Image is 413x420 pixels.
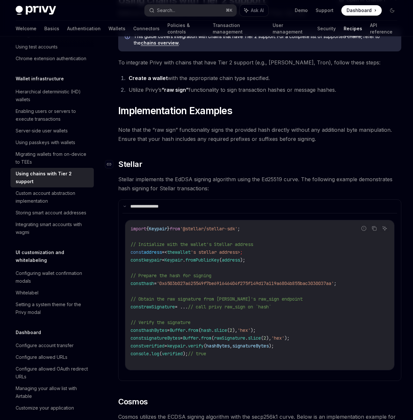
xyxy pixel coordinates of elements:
span: '@stellar/stellar-sdk' [180,226,237,232]
span: ⌘ K [226,8,233,13]
span: . [183,257,185,263]
span: ( [227,327,230,333]
span: = ... [175,304,188,310]
button: Copy the contents from the code block [370,224,378,233]
span: hashBytes [144,327,167,333]
span: This guide covers integration with chains that have Tier 2 support. For a complete list of suppor... [134,33,395,46]
span: , [230,343,232,349]
span: '0x6503b027a625549f7be691646404f275f149d17a119a6804b855bac3030037aa' [157,280,334,286]
a: Custom account abstraction implementation [10,187,94,207]
span: ); [284,335,290,341]
span: const [131,257,144,263]
a: Authentication [67,21,101,36]
div: Configuring wallet confirmation modals [16,269,90,285]
span: 's stellar address> [191,249,240,255]
span: import [131,226,146,232]
a: Managing your allow list with Airtable [10,383,94,402]
div: Configure allowed OAuth redirect URLs [16,365,90,381]
span: verified [144,343,164,349]
h5: Wallet infrastructure [16,75,64,83]
span: from [201,335,211,341]
span: // Initialize with the wallet's Stellar address [131,241,253,247]
span: ( [219,257,222,263]
span: hashBytes [206,343,230,349]
span: } [167,226,170,232]
span: Buffer [183,335,198,341]
span: = [162,257,164,263]
span: . [149,351,151,357]
a: Transaction management [213,21,264,36]
span: rawSignature [144,304,175,310]
div: Server-side user wallets [16,127,68,135]
span: keypair [144,257,162,263]
a: API reference [370,21,397,36]
span: 'hex' [237,327,250,333]
span: ( [261,335,263,341]
span: signatureBytes [144,335,180,341]
span: To integrate Privy with chains that have Tier 2 support (e.g., [PERSON_NAME], Tron), follow these... [118,58,401,67]
span: signatureBytes [232,343,269,349]
img: dark logo [16,6,56,15]
a: Navigate to header [105,159,118,169]
a: Hierarchical deterministic (HD) wallets [10,86,94,105]
span: const [131,280,144,286]
li: with the appropriate chain type specified. [127,74,401,83]
div: Configure allowed URLs [16,353,67,361]
span: 2 [230,327,232,333]
span: hash [201,327,211,333]
a: Welcome [16,21,36,36]
div: Chrome extension authentication [16,55,86,62]
span: const [131,343,144,349]
div: Storing smart account addresses [16,209,86,217]
span: Dashboard [347,7,372,14]
button: Ask AI [380,224,389,233]
span: slice [248,335,261,341]
span: Keypair [164,257,183,263]
span: { [146,226,149,232]
span: // Obtain the raw signature from [PERSON_NAME]'s raw_sign endpoint [131,296,303,302]
a: Security [317,21,336,36]
div: Custom account abstraction implementation [16,189,90,205]
div: Integrating smart accounts with wagmi [16,221,90,236]
span: ; [240,249,243,255]
a: User management [273,21,309,36]
span: ), [232,327,237,333]
span: Note that the “raw sign” functionality signs the provided hash directly without any additional by... [118,125,401,143]
button: Toggle dark mode [387,5,397,16]
a: Setting a system theme for the Privy modal [10,299,94,318]
span: ( [159,351,162,357]
div: Setting a system theme for the Privy modal [16,301,90,316]
span: // Verify the signature [131,319,191,325]
span: = [180,335,183,341]
span: console [131,351,149,357]
span: const [131,335,144,341]
span: ); [250,327,256,333]
span: address [144,249,162,255]
h5: Dashboard [16,329,41,336]
a: Connectors [133,21,160,36]
a: Chrome extension authentication [10,53,94,64]
span: . [185,327,188,333]
a: Basics [44,21,59,36]
span: . [245,335,248,341]
span: . [211,327,214,333]
div: Enabling users or servers to execute transactions [16,107,90,123]
span: = [154,280,157,286]
span: Buffer [170,327,185,333]
span: // true [188,351,206,357]
span: = [167,327,170,333]
svg: Info [125,34,131,40]
a: Using chains with Tier 2 support [10,168,94,187]
span: < [164,249,167,255]
div: Using chains with Tier 2 support [16,170,90,185]
span: = [164,343,167,349]
span: 'hex' [271,335,284,341]
span: ; [334,280,336,286]
button: Ask AI [240,5,268,16]
span: ); [183,351,188,357]
a: Demo [295,7,308,14]
a: Wallets [108,21,125,36]
span: const [131,249,144,255]
div: Whitelabel [16,289,38,297]
li: Utilize Privy’s functionality to sign transaction hashes or message hashes. [127,85,401,94]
